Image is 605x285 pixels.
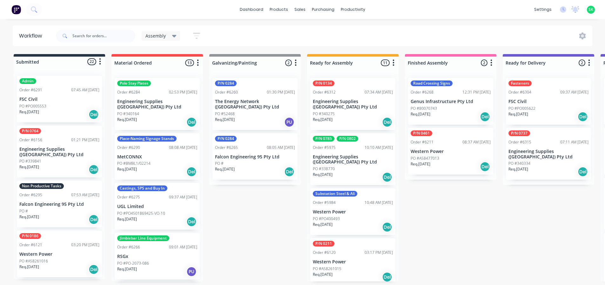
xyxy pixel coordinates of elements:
div: Order #6211 [411,139,434,145]
div: Del [284,167,294,177]
p: PO #PO-2073-086 [117,261,149,266]
div: P/N 0737Order #631507:11 AM [DATE]Engineering Supplies ([GEOGRAPHIC_DATA]) Pty LtdPO #340334Req.[... [506,128,591,180]
div: P/N 0211Order #612003:17 PM [DATE]Western PowerPO #A58261015Req.[DATE]Del [310,238,395,285]
div: 02:53 PM [DATE] [169,89,197,95]
div: P/N 0764 [19,128,41,134]
p: Req. [DATE] [313,272,333,277]
div: Del [578,167,588,177]
p: Req. [DATE] [411,161,430,167]
div: Del [382,117,392,127]
div: 08:37 AM [DATE] [462,139,491,145]
div: Substation Steel & AliOrder #598410:48 AM [DATE]Western PowerPO #PO400493Req.[DATE]Del [310,188,395,235]
div: Order #6120 [313,250,336,255]
div: 12:31 PM [DATE] [462,89,491,95]
p: FSC Civil [508,99,588,104]
p: Req. [DATE] [313,222,333,227]
p: Western Power [313,259,393,265]
div: 07:11 AM [DATE] [560,139,588,145]
p: PO #BMBL1/02214 [117,161,151,166]
div: PU [284,117,294,127]
p: PO # [215,161,224,166]
span: Assembly [145,32,166,39]
div: Castings, SPS and Buy In [117,185,167,191]
p: Req. [DATE] [411,111,430,117]
div: Del [480,162,490,172]
div: Order #6268 [411,89,434,95]
div: Order #6312 [313,89,336,95]
div: Fasteners [508,80,532,86]
div: Del [89,214,99,225]
div: P/N 0461Order #621108:37 AM [DATE]Western PowerPO #A58477013Req.[DATE]Del [408,128,493,175]
div: Order #5975 [313,145,336,150]
p: The Energy Network ([GEOGRAPHIC_DATA]) Pty Ltd [215,99,295,110]
div: P/N 0284 [215,80,237,86]
p: Genus Infrastructure Pty Ltd [411,99,491,104]
p: PO #PO005553 [19,103,46,109]
div: sales [291,5,309,14]
div: 09:37 AM [DATE] [560,89,588,95]
div: Order #6284 [117,89,140,95]
p: PO #PO005622 [508,106,535,111]
p: Req. [DATE] [508,111,528,117]
div: Order #5984 [313,200,336,205]
div: Order #6290 [117,145,140,150]
p: Falcon Engineering 95 Pty Ltd [19,202,99,207]
div: Non Productive TasksOrder #629507:53 AM [DATE]Falcon Engineering 95 Pty LtdPO #Req.[DATE]Del [17,181,102,227]
div: Del [89,164,99,175]
p: PO #340334 [508,161,530,166]
div: Order #6295 [19,192,42,198]
div: 03:20 PM [DATE] [71,242,99,248]
p: PO #52468 [215,111,235,117]
div: Place-Naming Signage StandsOrder #629008:08 AM [DATE]MetCONNXPO #BMBL1/02214Req.[DATE]Del [115,133,200,180]
p: PO #A58261015 [313,266,341,272]
p: Req. [DATE] [19,164,39,170]
p: Western Power [411,149,491,154]
div: P/N 0802 [337,136,358,142]
p: Req. [DATE] [313,172,333,177]
p: PO #PO400493 [313,216,340,222]
p: Req. [DATE] [313,117,333,122]
p: Req. [DATE] [117,166,137,172]
div: Del [480,112,490,122]
div: 08:05 AM [DATE] [267,145,295,150]
div: FastenersOrder #630409:37 AM [DATE]FSC CivilPO #PO005622Req.[DATE]Del [506,78,591,125]
p: Req. [DATE] [19,109,39,115]
div: products [266,5,291,14]
p: PO #340275 [313,111,335,117]
p: PO #80070743 [411,106,437,111]
p: FSC Civil [19,97,99,102]
p: Falcon Engineering 95 Pty Ltd [215,154,295,160]
div: productivity [338,5,368,14]
div: Del [186,117,197,127]
div: Order #6291 [19,87,42,93]
div: Road Crossing Signs [411,80,453,86]
div: purchasing [309,5,338,14]
div: Del [186,167,197,177]
div: P/N 0461 [411,130,432,136]
div: Order #6121 [19,242,42,248]
div: P/N 0785 [313,136,334,142]
p: RSGx [117,254,197,259]
div: Place-Naming Signage Stands [117,136,177,142]
div: P/N 0186Order #612103:20 PM [DATE]Western PowerPO #A58261016Req.[DATE]Del [17,231,102,277]
div: P/N 0785P/N 0802Order #597510:10 AM [DATE]Engineering Supplies ([GEOGRAPHIC_DATA]) Pty LtdPO #338... [310,133,395,185]
div: PU [186,267,197,277]
div: P/N 0284Order #626508:05 AM [DATE]Falcon Engineering 95 Pty LtdPO #Req.[DATE]Del [212,133,298,180]
div: Del [89,109,99,120]
p: Engineering Supplies ([GEOGRAPHIC_DATA]) Pty Ltd [313,99,393,110]
div: 07:53 AM [DATE] [71,192,99,198]
p: PO #338770 [313,166,335,172]
div: P/N 0186 [19,233,41,239]
div: Del [89,264,99,275]
p: Req. [DATE] [215,166,235,172]
p: Engineering Supplies ([GEOGRAPHIC_DATA]) Pty Ltd [19,147,99,157]
p: Engineering Supplies ([GEOGRAPHIC_DATA]) Pty Ltd [508,149,588,160]
div: P/N 0737 [508,130,530,136]
div: 03:17 PM [DATE] [365,250,393,255]
a: dashboard [237,5,266,14]
div: Del [382,222,392,232]
p: Western Power [313,209,393,215]
p: Req. [DATE] [117,216,137,222]
div: P/N 0211 [313,241,334,247]
div: Pole Stay Plates [117,80,151,86]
